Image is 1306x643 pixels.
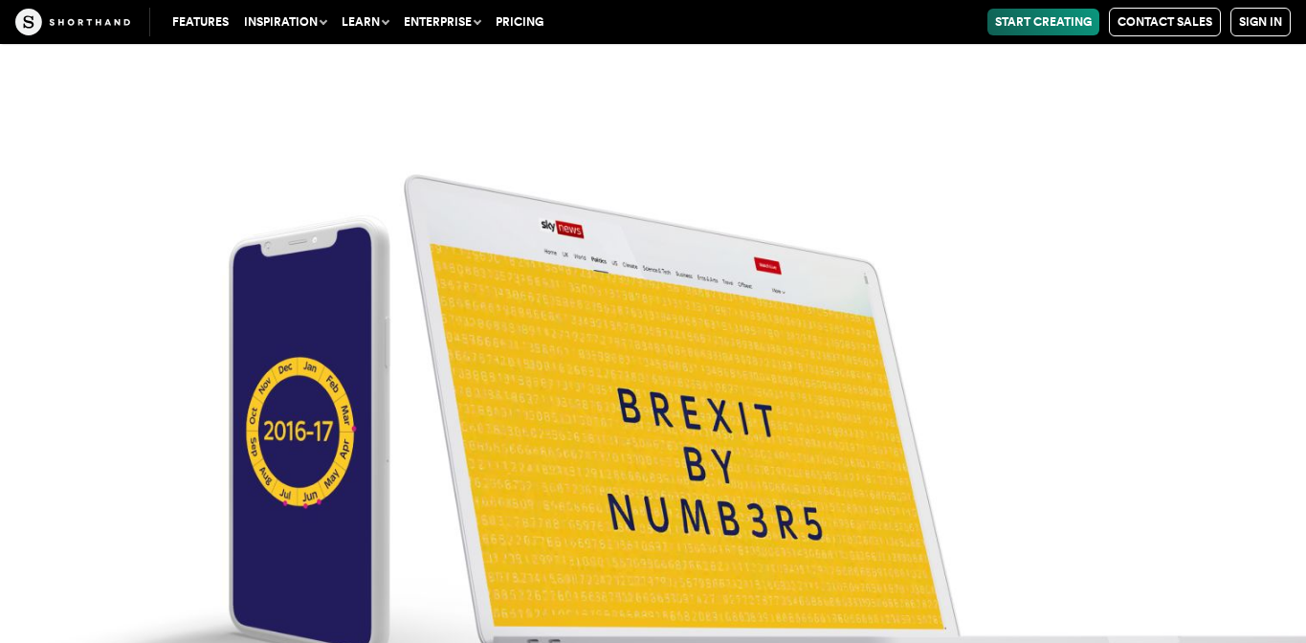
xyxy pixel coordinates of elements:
[334,9,396,35] button: Learn
[236,9,334,35] button: Inspiration
[488,9,551,35] a: Pricing
[987,9,1099,35] a: Start Creating
[1230,8,1291,36] a: Sign in
[165,9,236,35] a: Features
[15,9,130,35] img: The Craft
[396,9,488,35] button: Enterprise
[1109,8,1221,36] a: Contact Sales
